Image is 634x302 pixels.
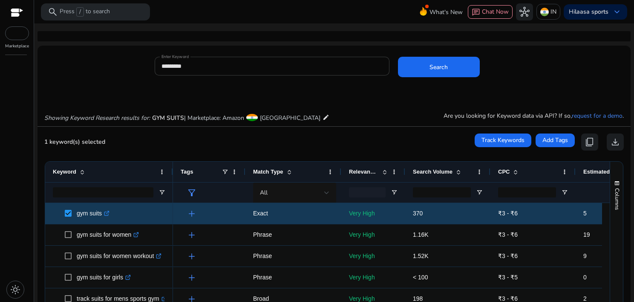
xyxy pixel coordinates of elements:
span: 9 [583,253,587,259]
span: 1.52K [413,253,429,259]
span: Relevance Score [349,168,379,175]
p: Phrase [253,226,334,244]
p: Marketplace [5,43,29,49]
button: Open Filter Menu [158,189,165,196]
p: Exact [253,205,334,222]
span: ₹3 - ₹5 [498,274,518,281]
p: Press to search [60,7,110,17]
button: chatChat Now [468,5,513,19]
p: Very High [349,226,398,244]
span: What's New [429,5,463,20]
span: 198 [413,295,423,302]
span: search [48,7,58,17]
span: Track Keywords [481,136,524,145]
span: | Marketplace: Amazon [184,114,244,122]
span: hub [519,7,530,17]
p: Very High [349,247,398,265]
p: gym suits for girls [77,269,131,286]
a: request for a demo [572,112,622,120]
span: add [187,209,197,219]
span: 19 [583,231,590,238]
input: Search Volume Filter Input [413,187,471,197]
p: Very High [349,205,398,222]
span: GYM SUITS [152,114,184,122]
button: Open Filter Menu [391,189,398,196]
input: CPC Filter Input [498,187,556,197]
p: gym suits for women workout [77,247,161,265]
button: Track Keywords [475,134,531,147]
p: gym suits for women [77,226,139,244]
span: content_copy [585,137,595,147]
span: 1 keyword(s) selected [44,138,105,146]
span: download [610,137,620,147]
button: Open Filter Menu [476,189,483,196]
span: All [260,189,268,197]
mat-label: Enter Keyword [161,54,189,60]
input: Keyword Filter Input [53,187,153,197]
i: Showing Keyword Research results for: [44,114,150,122]
button: hub [516,3,533,20]
p: Very High [349,269,398,286]
span: ₹3 - ₹6 [498,231,518,238]
img: in.svg [540,8,549,16]
span: 5 [583,210,587,217]
span: Keyword [53,168,76,175]
span: 0 [583,274,587,281]
p: Are you looking for Keyword data via API? If so, . [444,111,624,120]
span: [GEOGRAPHIC_DATA] [260,114,320,122]
span: 1.16K [413,231,429,238]
button: Search [398,57,480,77]
span: Match Type [253,168,283,175]
span: add [187,273,197,283]
span: Search Volume [413,168,452,175]
span: Tags [181,168,193,175]
p: Phrase [253,247,334,265]
span: / [76,7,84,17]
button: download [607,134,624,151]
span: keyboard_arrow_down [612,7,622,17]
span: ₹3 - ₹6 [498,253,518,259]
span: CPC [498,168,510,175]
p: Hi [569,9,608,15]
p: IN [550,4,556,19]
span: chat [472,8,480,17]
button: Add Tags [536,134,575,147]
p: Phrase [253,269,334,286]
span: filter_alt [187,188,197,198]
p: gym suits [77,205,110,222]
mat-icon: edit [323,112,329,122]
span: add [187,230,197,240]
span: Search [429,63,448,72]
b: laasa sports [575,8,608,16]
button: Open Filter Menu [561,189,568,196]
span: 370 [413,210,423,217]
span: Add Tags [542,136,568,145]
span: add [187,251,197,261]
span: Chat Now [482,8,509,16]
span: ₹3 - ₹6 [498,210,518,217]
span: 2 [583,295,587,302]
span: light_mode [10,285,20,295]
span: Columns [613,188,621,210]
span: < 100 [413,274,428,281]
span: ₹3 - ₹6 [498,295,518,302]
button: content_copy [581,134,598,151]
